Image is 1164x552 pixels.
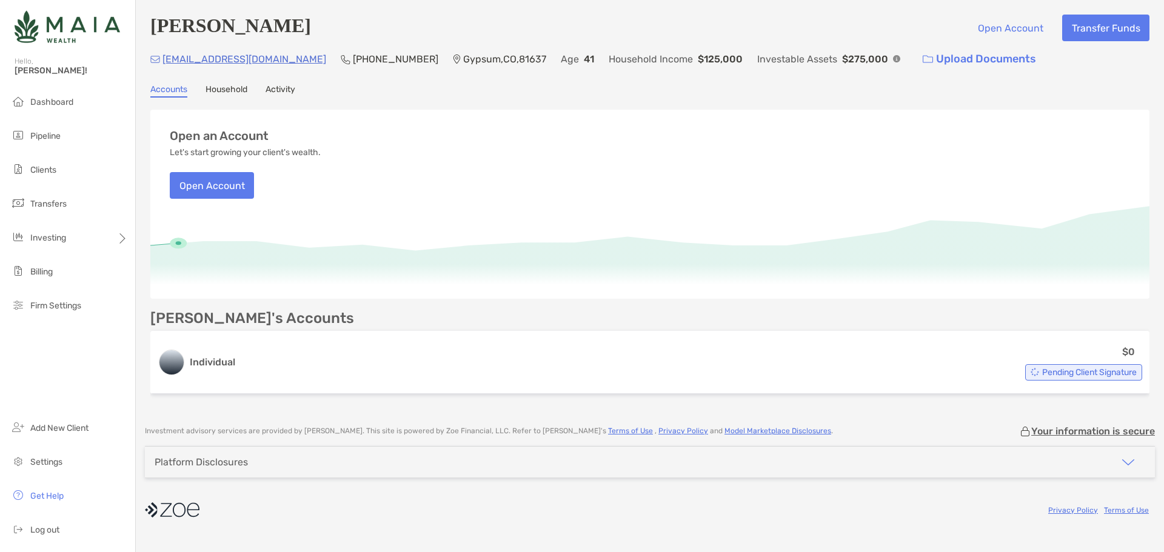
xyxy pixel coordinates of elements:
p: Let's start growing your client's wealth. [170,148,321,158]
span: Pending Client Signature [1042,369,1137,376]
p: Your information is secure [1031,425,1155,437]
span: Firm Settings [30,301,81,311]
p: Gypsum , CO , 81637 [463,52,546,67]
img: Info Icon [893,55,900,62]
p: Household Income [609,52,693,67]
span: Billing [30,267,53,277]
p: $125,000 [698,52,743,67]
p: [EMAIL_ADDRESS][DOMAIN_NAME] [162,52,326,67]
a: Model Marketplace Disclosures [724,427,831,435]
span: Investing [30,233,66,243]
a: Household [206,84,247,98]
a: Privacy Policy [658,427,708,435]
a: Upload Documents [915,46,1044,72]
a: Terms of Use [1104,506,1149,514]
img: clients icon [11,162,25,176]
h3: Individual [190,355,235,370]
span: Log out [30,525,59,535]
span: Clients [30,165,56,175]
a: Terms of Use [608,427,653,435]
h4: [PERSON_NAME] [150,15,311,41]
img: Email Icon [150,56,160,63]
p: Investable Assets [757,52,837,67]
img: add_new_client icon [11,420,25,434]
p: Investment advisory services are provided by [PERSON_NAME] . This site is powered by Zoe Financia... [145,427,833,436]
h3: Open an Account [170,129,269,143]
span: Get Help [30,491,64,501]
img: Account Status icon [1031,368,1039,376]
img: company logo [145,496,199,524]
img: logout icon [11,522,25,536]
img: billing icon [11,264,25,278]
img: firm-settings icon [11,298,25,312]
p: [PERSON_NAME]'s Accounts [150,311,354,326]
a: Activity [266,84,295,98]
button: Open Account [170,172,254,199]
img: icon arrow [1121,455,1136,470]
img: pipeline icon [11,128,25,142]
button: Open Account [968,15,1052,41]
span: [PERSON_NAME]! [15,65,128,76]
a: Privacy Policy [1048,506,1098,514]
img: transfers icon [11,196,25,210]
p: 41 [584,52,594,67]
p: Age [561,52,579,67]
span: Dashboard [30,97,73,107]
img: Zoe Logo [15,5,120,48]
span: Pipeline [30,131,61,141]
button: Transfer Funds [1062,15,1149,41]
div: Platform Disclosures [155,456,248,468]
img: logo account [159,350,184,374]
img: button icon [923,55,933,64]
img: settings icon [11,454,25,468]
p: $0 [1122,344,1135,359]
img: Location Icon [453,55,461,64]
span: Settings [30,457,62,467]
img: investing icon [11,230,25,244]
span: Transfers [30,199,67,209]
img: Phone Icon [341,55,350,64]
p: [PHONE_NUMBER] [353,52,438,67]
p: $275,000 [842,52,888,67]
img: dashboard icon [11,94,25,108]
img: get-help icon [11,488,25,502]
span: Add New Client [30,423,89,433]
a: Accounts [150,84,187,98]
